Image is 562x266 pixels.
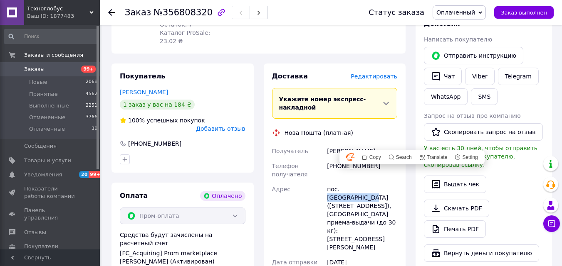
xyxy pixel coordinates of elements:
a: Скачать PDF [424,200,489,217]
input: Поиск [4,29,98,44]
span: Редактировать [351,73,397,80]
div: [FC_Acquiring] Prom marketplace [PERSON_NAME] (Активирован) [120,249,245,266]
span: Новые [29,78,47,86]
span: Получатель [272,148,308,154]
span: 4562 [86,90,97,98]
span: Оплаченный [436,9,475,16]
div: Вернуться назад [108,8,115,17]
span: 99+ [89,171,102,178]
div: Статус заказа [369,8,424,17]
span: Заказ выполнен [501,10,547,16]
span: Отмененные [29,114,65,121]
span: У вас есть 30 дней, чтобы отправить запрос на отзыв покупателю, скопировав ссылку. [424,145,537,168]
span: 100% [128,117,145,124]
div: [PHONE_NUMBER] [127,139,182,148]
span: Дата отправки [272,259,318,266]
button: Отправить инструкцию [424,47,523,64]
a: Telegram [498,68,539,85]
span: №356808320 [153,7,213,17]
span: Принятые [29,90,58,98]
div: Ваш ID: 1877483 [27,12,100,20]
span: Телефон получателя [272,163,308,178]
span: Панель управления [24,207,77,222]
span: Оплаченные [29,125,65,133]
a: Печать PDF [424,220,486,238]
a: WhatsApp [424,88,468,105]
span: 2251 [86,102,97,110]
button: Заказ выполнен [494,6,554,19]
span: Уведомления [24,171,62,178]
div: 1 заказ у вас на 184 ₴ [120,100,195,110]
span: Доставка [272,72,308,80]
button: Выдать чек [424,176,486,193]
span: Сообщения [24,142,57,150]
span: Отзывы [24,229,46,236]
span: Написать покупателю [424,36,492,43]
button: Чат [424,68,462,85]
span: Оплата [120,192,148,200]
span: 20 [79,171,89,178]
span: Показатели работы компании [24,185,77,200]
span: Заказ [125,7,151,17]
button: Скопировать запрос на отзыв [424,123,543,141]
div: Оплачено [200,191,245,201]
a: Viber [465,68,494,85]
span: Добавить отзыв [196,125,245,132]
div: [PHONE_NUMBER] [325,159,399,182]
button: Вернуть деньги покупателю [424,244,539,262]
span: Выполненные [29,102,69,110]
div: пос. [GEOGRAPHIC_DATA] ([STREET_ADDRESS]), [GEOGRAPHIC_DATA] приема-выдачи (до 30 кг): [STREET_AD... [325,182,399,255]
span: Укажите номер экспресс-накладной [279,96,366,111]
span: Техноглобус [27,5,89,12]
span: Заказы [24,66,45,73]
span: Покупатели [24,243,58,250]
div: успешных покупок [120,116,205,124]
span: Каталог ProSale: 23.02 ₴ [160,29,210,44]
button: SMS [471,88,498,105]
span: 38 [92,125,97,133]
span: Адрес [272,186,290,193]
div: [PERSON_NAME] [325,144,399,159]
span: 3766 [86,114,97,121]
button: Чат с покупателем [543,215,560,232]
span: Товары и услуги [24,157,71,164]
div: Средства будут зачислены на расчетный счет [120,231,245,266]
span: 2068 [86,78,97,86]
span: 99+ [81,66,96,73]
div: Нова Пошта (платная) [282,129,355,137]
a: [PERSON_NAME] [120,89,168,95]
span: Покупатель [120,72,165,80]
span: Заказы и сообщения [24,51,83,59]
span: Запрос на отзыв про компанию [424,112,521,119]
